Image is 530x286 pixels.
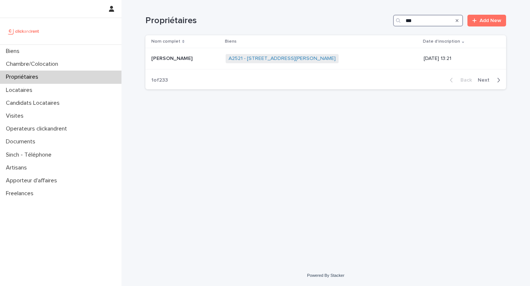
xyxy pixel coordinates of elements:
p: Propriétaires [3,74,44,81]
p: Locataires [3,87,38,94]
p: Nom complet [151,37,180,46]
p: Freelances [3,190,39,197]
button: Next [475,77,506,83]
p: Operateurs clickandrent [3,125,73,132]
span: Next [478,78,494,83]
p: Date d'inscription [423,37,460,46]
p: Visites [3,112,29,119]
input: Search [393,15,463,26]
a: Add New [467,15,506,26]
p: Sinch - Téléphone [3,151,57,158]
p: 1 of 233 [145,71,174,89]
p: Biens [3,48,25,55]
button: Back [444,77,475,83]
h1: Propriétaires [145,15,390,26]
img: UCB0brd3T0yccxBKYDjQ [6,24,42,39]
span: Add New [480,18,501,23]
p: Artisans [3,164,33,171]
tr: [PERSON_NAME][PERSON_NAME] A2521 - [STREET_ADDRESS][PERSON_NAME] [DATE] 13:21 [145,48,506,69]
p: Biens [225,37,237,46]
p: Apporteur d'affaires [3,177,63,184]
p: Documents [3,138,41,145]
span: Back [456,78,472,83]
p: [DATE] 13:21 [424,56,494,62]
p: Candidats Locataires [3,100,66,107]
p: [PERSON_NAME] [151,54,194,62]
a: Powered By Stacker [307,273,344,278]
p: Chambre/Colocation [3,61,64,68]
a: A2521 - [STREET_ADDRESS][PERSON_NAME] [229,56,336,62]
